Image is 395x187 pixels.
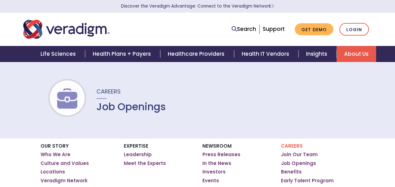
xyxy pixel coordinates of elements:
h1: Job Openings [96,101,166,113]
img: Veradigm logo [23,19,110,40]
a: Meet the Experts [124,160,166,167]
a: Health IT Vendors [234,46,299,62]
a: Benefits [281,169,302,175]
a: Locations [41,169,65,175]
a: Job Openings [281,160,316,167]
a: Investors [202,169,226,175]
a: Discover the Veradigm Advantage: Connect to the Veradigm NetworkLearn More [121,3,274,9]
a: Events [202,178,219,184]
a: Support [263,25,285,33]
a: Veradigm Network [41,178,88,184]
a: Healthcare Providers [160,46,234,62]
a: Who We Are [41,151,70,158]
a: Early Talent Program [281,178,334,184]
span: Learn More [271,3,274,9]
a: Get Demo [295,23,333,36]
a: Join Our Team [281,151,318,158]
a: Insights [299,46,337,62]
a: Health Plans + Payers [85,46,160,62]
a: Life Sciences [33,46,85,62]
a: Search [232,25,256,33]
a: Press Releases [202,151,240,158]
a: Login [339,23,369,36]
a: In the News [202,160,231,167]
a: Culture and Values [41,160,89,167]
a: About Us [337,46,376,62]
span: Careers [96,88,121,95]
a: Leadership [124,151,152,158]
